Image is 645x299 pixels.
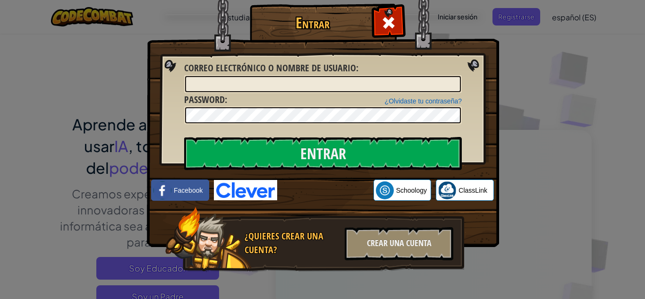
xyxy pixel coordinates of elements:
[376,181,394,199] img: schoology.png
[458,186,487,195] span: ClassLink
[345,227,453,260] div: Crear una cuenta
[184,61,356,74] span: Correo electrónico o nombre de usuario
[174,186,203,195] span: Facebook
[184,93,227,107] label: :
[245,230,339,256] div: ¿Quieres crear una cuenta?
[385,97,462,105] a: ¿Olvidaste tu contraseña?
[184,137,462,170] input: Entrar
[214,180,277,200] img: clever-logo-blue.png
[184,61,358,75] label: :
[184,93,225,106] span: Password
[252,15,373,31] h1: Entrar
[153,181,171,199] img: facebook_small.png
[277,180,373,201] iframe: Sign in with Google Button
[438,181,456,199] img: classlink-logo-small.png
[396,186,427,195] span: Schoology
